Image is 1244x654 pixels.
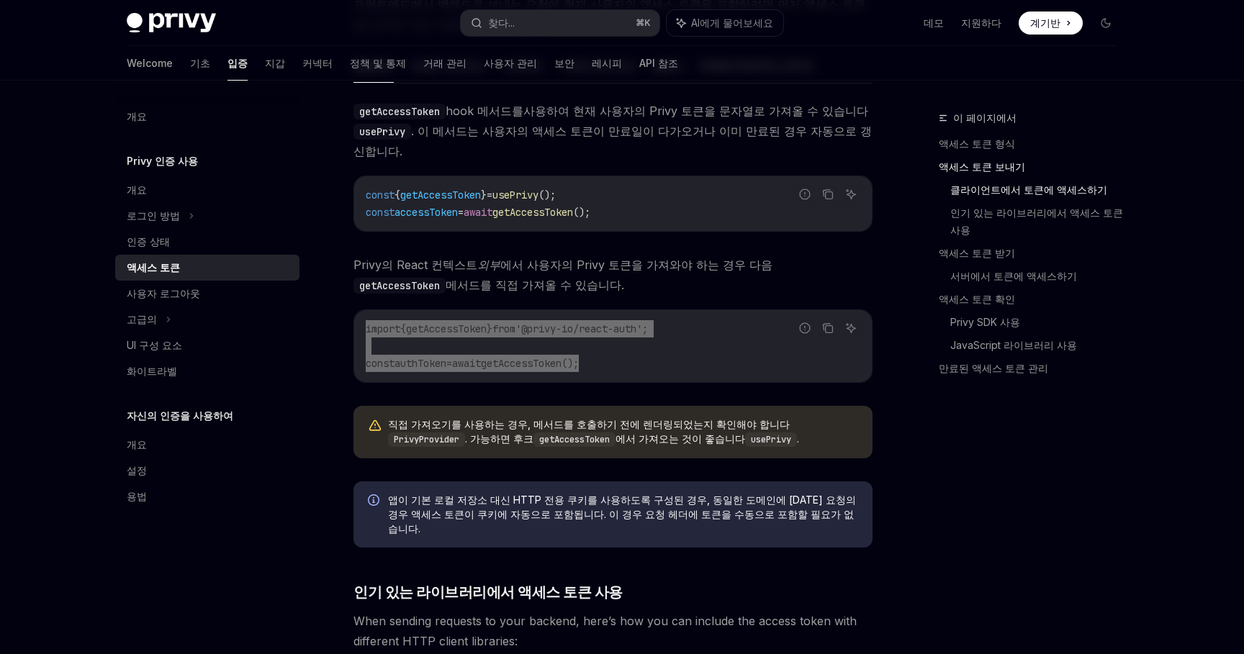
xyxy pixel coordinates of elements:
[400,189,481,201] span: getAccessToken
[127,490,147,502] font: 용법
[465,432,533,445] font: . 가능하면 후크
[353,583,623,601] font: 인기 있는 라이브러리에서 액세스 토큰 사용
[302,57,333,69] font: 커넥터
[1094,12,1117,35] button: Toggle dark mode
[353,258,477,272] font: Privy의 React 컨텍스트
[115,177,299,203] a: 개요
[819,185,837,204] button: Copy the contents from the code block
[950,201,1129,242] a: 인기 있는 라이브러리에서 액세스 토큰 사용
[644,17,651,28] font: K
[461,10,659,36] button: 찾다...⌘K
[554,46,574,81] a: 보안
[639,57,678,69] font: API 참조
[350,57,406,69] font: 정책 및 통제
[939,362,1048,374] font: 만료된 액세스 토큰 관리
[961,17,1001,29] font: 지원하다
[115,255,299,281] a: 액세스 토큰
[115,358,299,384] a: 화이트라벨
[950,178,1129,201] a: 클라이언트에서 토큰에 액세스하기
[573,206,590,219] span: ();
[533,432,616,447] code: getAccessToken
[368,419,382,433] svg: Warning
[127,438,147,450] font: 개요
[1019,12,1083,35] a: 계기반
[500,258,772,272] font: 에서 사용자의 Privy 토큰을 가져와야 하는 경우 다음
[227,57,248,69] font: 입증
[115,458,299,483] a: 설정
[395,206,458,219] span: accessToken
[939,137,1015,150] font: 액세스 토큰 형식
[939,155,1129,178] a: 액세스 토큰 보내기
[127,339,182,351] font: UI 구성 요소
[636,17,644,28] font: ⌘
[538,189,556,201] span: ();
[842,185,860,204] button: Ask AI
[115,281,299,306] a: 사용자 로그아웃
[950,334,1129,357] a: JavaScript 라이브러리 사용
[950,206,1126,236] font: 인기 있는 라이브러리에서 액세스 토큰 사용
[950,270,1077,282] font: 서버에서 토큰에 액세스하기
[423,57,466,69] font: 거래 관리
[127,464,147,476] font: 설정
[924,16,944,30] a: 데모
[366,189,395,201] span: const
[939,132,1129,155] a: 액세스 토큰 형식
[481,189,487,201] span: }
[127,155,198,167] font: Privy 인증 사용
[795,185,814,204] button: Report incorrect code
[950,311,1129,334] a: Privy SDK 사용
[115,229,299,255] a: 인증 상태
[127,183,147,196] font: 개요
[515,322,642,335] span: '@privy-io/react-auth'
[366,357,395,370] span: const
[592,57,622,69] font: 레시피
[368,494,382,509] svg: Info
[190,57,210,69] font: 기초
[127,110,147,122] font: 개요
[953,112,1017,124] font: 이 페이지에서
[395,357,446,370] span: authToken
[795,319,814,337] button: Report incorrect code
[667,10,783,36] button: AI에게 물어보세요
[388,494,856,535] font: 앱이 기본 로컬 저장소 대신 HTTP 전용 쿠키를 사용하도록 구성된 경우, 동일한 도메인에 [DATE] 요청의 경우 액세스 토큰이 쿠키에 자동으로 포함됩니다. 이 경우 요청 ...
[554,57,574,69] font: 보안
[302,46,333,81] a: 커넥터
[481,357,562,370] span: getAccessToken
[190,46,210,81] a: 기초
[446,278,624,292] font: 메서드를 직접 가져올 수 있습니다.
[400,322,406,335] span: {
[950,316,1020,328] font: Privy SDK 사용
[1030,17,1060,29] font: 계기반
[127,287,200,299] font: 사용자 로그아웃
[745,432,797,447] code: usePrivy
[452,357,481,370] span: await
[423,46,466,81] a: 거래 관리
[939,288,1129,311] a: 액세스 토큰 확인
[616,432,745,445] font: 에서 가져오는 것이 좋습니다
[127,13,216,33] img: dark logo
[115,432,299,458] a: 개요
[939,160,1025,173] font: 액세스 토큰 보내기
[115,332,299,358] a: UI 구성 요소
[484,46,537,81] a: 사용자 관리
[691,17,773,29] font: AI에게 물어보세요
[477,258,500,272] font: 외부
[353,124,411,140] code: usePrivy
[950,183,1107,196] font: 클라이언트에서 토큰에 액세스하기
[127,261,180,273] font: 액세스 토큰
[366,206,395,219] span: const
[458,206,464,219] span: =
[939,357,1129,380] a: 만료된 액세스 토큰 관리
[939,242,1129,265] a: 액세스 토큰 받기
[127,235,170,247] font: 인증 상태
[492,206,573,219] span: getAccessToken
[797,432,799,445] font: .
[639,46,678,81] a: API 참조
[127,409,233,422] font: 자신의 인증을 사용하여
[484,57,537,69] font: 사용자 관리
[227,46,248,81] a: 입증
[924,17,944,29] font: 데모
[115,104,299,130] a: 개요
[487,189,492,201] span: =
[842,319,860,337] button: Ask AI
